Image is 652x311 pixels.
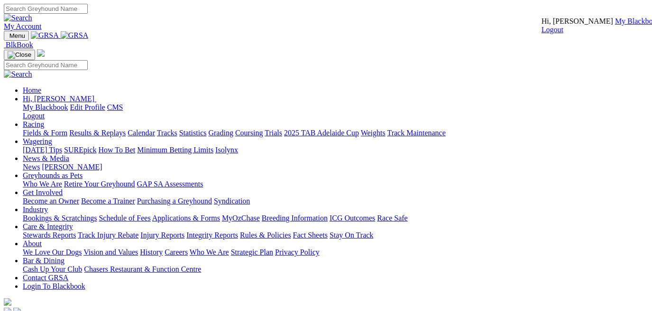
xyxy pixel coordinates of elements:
a: About [23,240,42,248]
a: Tracks [157,129,177,137]
a: BlkBook [4,41,33,49]
div: Get Involved [23,197,648,205]
a: Purchasing a Greyhound [137,197,212,205]
a: Grading [209,129,233,137]
a: Logout [542,26,563,34]
a: Breeding Information [262,214,328,222]
img: logo-grsa-white.png [37,49,45,57]
a: My Account [4,22,42,30]
div: Wagering [23,146,648,154]
a: Become a Trainer [81,197,135,205]
a: Wagering [23,137,52,145]
img: GRSA [61,31,89,40]
div: Bar & Dining [23,265,648,274]
a: Coursing [235,129,263,137]
img: Search [4,70,32,79]
span: Hi, [PERSON_NAME] [542,17,613,25]
a: Who We Are [23,180,62,188]
a: We Love Our Dogs [23,248,82,256]
div: Hi, [PERSON_NAME] [23,103,648,120]
a: News & Media [23,154,69,162]
div: News & Media [23,163,648,171]
a: Logout [23,112,45,120]
img: GRSA [31,31,59,40]
span: Menu [9,32,25,39]
a: Rules & Policies [240,231,291,239]
a: Chasers Restaurant & Function Centre [84,265,201,273]
a: Bookings & Scratchings [23,214,97,222]
a: ICG Outcomes [330,214,375,222]
a: Statistics [179,129,207,137]
a: Schedule of Fees [99,214,150,222]
a: Bar & Dining [23,257,64,265]
a: Greyhounds as Pets [23,171,83,179]
input: Search [4,60,88,70]
a: Injury Reports [140,231,184,239]
a: Minimum Betting Limits [137,146,213,154]
a: Edit Profile [70,103,105,111]
img: logo-grsa-white.png [4,298,11,306]
div: Care & Integrity [23,231,648,240]
img: Search [4,14,32,22]
a: Contact GRSA [23,274,68,282]
a: Isolynx [215,146,238,154]
a: Care & Integrity [23,222,73,231]
a: Stay On Track [330,231,373,239]
a: Trials [265,129,282,137]
a: Privacy Policy [275,248,320,256]
div: Greyhounds as Pets [23,180,648,188]
a: Industry [23,205,48,213]
a: Applications & Forms [152,214,220,222]
a: MyOzChase [222,214,260,222]
a: Integrity Reports [186,231,238,239]
a: Vision and Values [83,248,138,256]
img: Close [8,51,31,59]
a: Strategic Plan [231,248,273,256]
a: Fact Sheets [293,231,328,239]
a: Home [23,86,41,94]
span: Hi, [PERSON_NAME] [23,95,94,103]
a: Login To Blackbook [23,282,85,290]
a: GAP SA Assessments [137,180,203,188]
a: 2025 TAB Adelaide Cup [284,129,359,137]
a: SUREpick [64,146,96,154]
span: BlkBook [6,41,33,49]
a: History [140,248,163,256]
a: [DATE] Tips [23,146,62,154]
a: Syndication [214,197,250,205]
button: Toggle navigation [4,31,29,41]
a: Track Maintenance [387,129,446,137]
div: Industry [23,214,648,222]
a: Fields & Form [23,129,67,137]
input: Search [4,4,88,14]
a: Stewards Reports [23,231,76,239]
a: Become an Owner [23,197,79,205]
a: Calendar [128,129,155,137]
a: Race Safe [377,214,407,222]
a: My Blackbook [23,103,68,111]
a: Cash Up Your Club [23,265,82,273]
a: Results & Replays [69,129,126,137]
a: Track Injury Rebate [78,231,138,239]
a: [PERSON_NAME] [42,163,102,171]
a: Racing [23,120,44,128]
button: Toggle navigation [4,50,35,60]
a: Retire Your Greyhound [64,180,135,188]
a: Get Involved [23,188,63,196]
div: About [23,248,648,257]
div: Racing [23,129,648,137]
a: Who We Are [190,248,229,256]
a: News [23,163,40,171]
a: Careers [165,248,188,256]
a: CMS [107,103,123,111]
a: Hi, [PERSON_NAME] [23,95,96,103]
a: Weights [361,129,386,137]
a: How To Bet [99,146,136,154]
